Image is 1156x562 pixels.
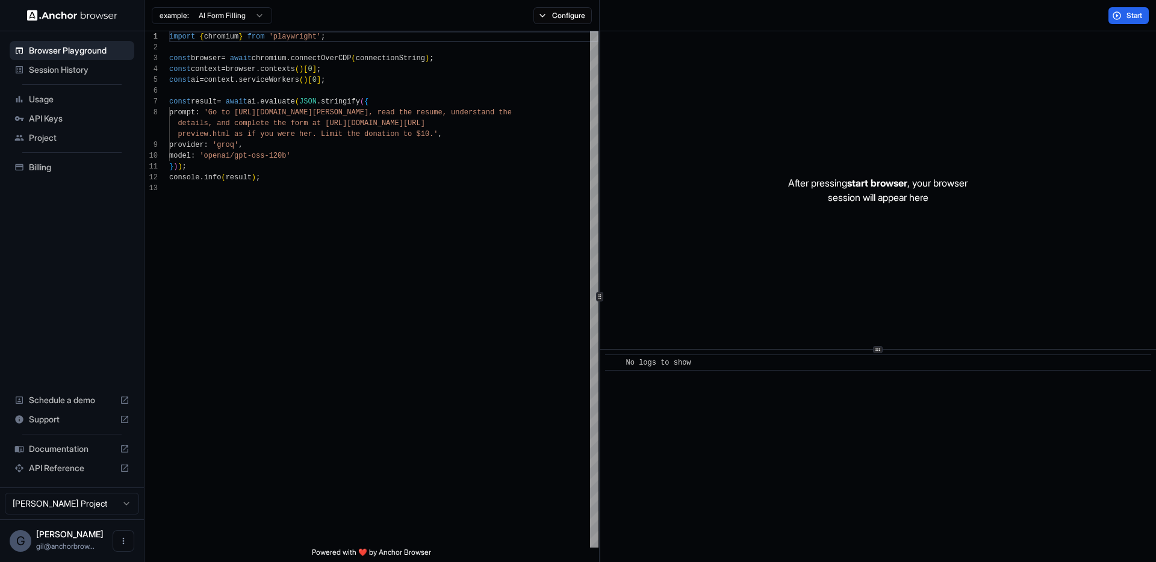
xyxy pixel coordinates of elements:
[1108,7,1149,24] button: Start
[169,152,191,160] span: model
[178,162,182,171] span: )
[195,108,199,117] span: :
[144,64,158,75] div: 4
[204,76,234,84] span: context
[191,97,217,106] span: result
[29,161,129,173] span: Billing
[299,65,303,73] span: )
[113,530,134,552] button: Open menu
[221,54,225,63] span: =
[144,140,158,150] div: 9
[204,141,208,149] span: :
[256,65,260,73] span: .
[394,130,438,138] span: n to $10.'
[269,32,321,41] span: 'playwright'
[169,54,191,63] span: const
[303,76,308,84] span: )
[321,32,325,41] span: ;
[299,76,303,84] span: (
[36,542,95,551] span: gil@anchorbrowser.io
[144,96,158,107] div: 7
[226,173,252,182] span: result
[226,97,247,106] span: await
[36,529,104,539] span: Gil Dankner
[317,97,321,106] span: .
[144,42,158,53] div: 2
[226,65,256,73] span: browser
[321,76,325,84] span: ;
[291,54,352,63] span: connectOverCDP
[199,152,290,160] span: 'openai/gpt-oss-120b'
[221,173,225,182] span: (
[10,90,134,109] div: Usage
[169,97,191,106] span: const
[10,109,134,128] div: API Keys
[144,85,158,96] div: 6
[144,75,158,85] div: 5
[312,76,317,84] span: 0
[247,32,265,41] span: from
[29,93,129,105] span: Usage
[29,132,129,144] span: Project
[204,173,222,182] span: info
[386,108,512,117] span: ad the resume, understand the
[29,413,115,425] span: Support
[611,357,617,369] span: ​
[221,65,225,73] span: =
[352,54,356,63] span: (
[847,177,907,189] span: start browser
[256,97,260,106] span: .
[144,31,158,42] div: 1
[238,141,243,149] span: ,
[199,173,204,182] span: .
[425,54,429,63] span: )
[295,65,299,73] span: (
[169,76,191,84] span: const
[308,65,312,73] span: 0
[173,162,178,171] span: )
[191,54,221,63] span: browser
[260,65,295,73] span: contexts
[213,141,238,149] span: 'groq'
[199,32,204,41] span: {
[10,410,134,429] div: Support
[252,54,287,63] span: chromium
[312,548,431,562] span: Powered with ❤️ by Anchor Browser
[29,443,115,455] span: Documentation
[29,462,115,474] span: API Reference
[160,11,189,20] span: example:
[230,54,252,63] span: await
[144,150,158,161] div: 10
[10,128,134,147] div: Project
[347,119,425,128] span: [DOMAIN_NAME][URL]
[360,97,364,106] span: (
[364,97,368,106] span: {
[169,141,204,149] span: provider
[256,173,260,182] span: ;
[144,172,158,183] div: 12
[182,162,187,171] span: ;
[29,45,129,57] span: Browser Playground
[252,173,256,182] span: )
[303,65,308,73] span: [
[317,76,321,84] span: ]
[10,41,134,60] div: Browser Playground
[10,530,31,552] div: G
[217,97,221,106] span: =
[299,97,317,106] span: JSON
[204,32,239,41] span: chromium
[238,32,243,41] span: }
[429,54,433,63] span: ;
[626,359,691,367] span: No logs to show
[29,64,129,76] span: Session History
[533,7,592,24] button: Configure
[10,439,134,459] div: Documentation
[356,54,425,63] span: connectionString
[788,176,968,205] p: After pressing , your browser session will appear here
[169,162,173,171] span: }
[438,130,442,138] span: ,
[191,152,195,160] span: :
[169,65,191,73] span: const
[317,65,321,73] span: ;
[178,130,394,138] span: preview.html as if you were her. Limit the donatio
